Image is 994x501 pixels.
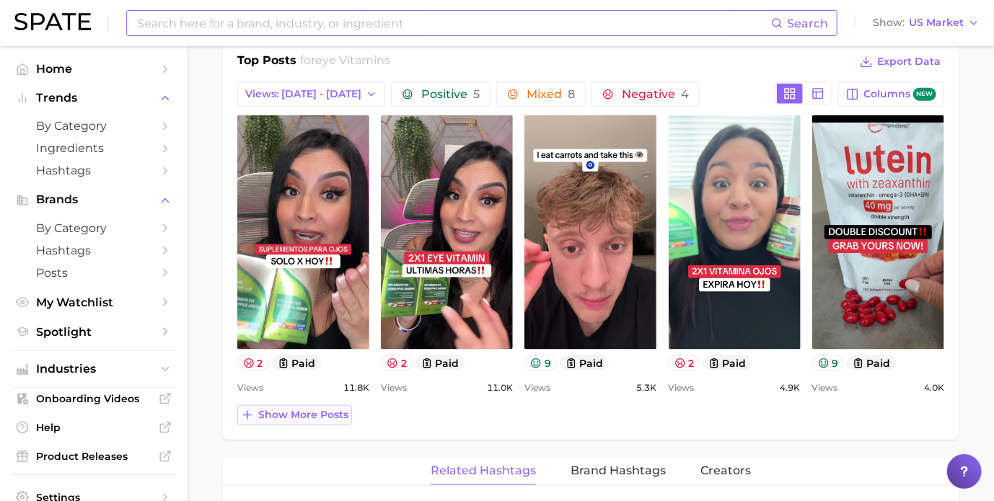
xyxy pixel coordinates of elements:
span: Help [36,421,151,434]
span: Hashtags [36,244,151,257]
button: 9 [524,355,557,371]
button: 9 [812,355,845,371]
button: Export Data [856,52,944,72]
a: by Category [12,217,176,239]
span: 8 [568,87,575,101]
span: Creators [700,464,751,477]
h1: Top Posts [237,52,296,74]
span: US Market [909,19,964,27]
span: Columns [863,88,936,102]
button: 2 [669,355,700,371]
button: Columnsnew [838,82,944,107]
span: Negative [622,89,689,100]
span: Industries [36,363,151,376]
span: Positive [421,89,480,100]
a: Help [12,417,176,438]
button: Show more posts [237,405,352,425]
span: Brand Hashtags [571,464,666,477]
span: My Watchlist [36,296,151,309]
span: 4.9k [780,379,801,396]
a: Ingredients [12,137,176,159]
button: 2 [381,355,413,371]
button: paid [703,355,752,371]
span: Onboarding Videos [36,392,151,405]
button: 2 [237,355,269,371]
button: paid [847,355,897,371]
span: Ingredients [36,141,151,155]
button: paid [415,355,465,371]
span: Views: [DATE] - [DATE] [245,88,361,100]
img: SPATE [14,13,91,30]
span: Views [812,379,838,396]
span: 4 [681,87,689,101]
span: 5 [473,87,480,101]
span: 4.0k [924,379,944,396]
button: Industries [12,358,176,380]
a: Hashtags [12,159,176,182]
span: Views [237,379,263,396]
span: Views [381,379,407,396]
span: Product Releases [36,450,151,463]
span: by Category [36,119,151,133]
button: ShowUS Market [869,14,983,32]
span: Hashtags [36,164,151,177]
a: Spotlight [12,321,176,343]
a: My Watchlist [12,291,176,314]
span: Brands [36,193,151,206]
span: eye vitamins [316,53,391,67]
span: Views [524,379,550,396]
span: Mixed [527,89,575,100]
button: Views: [DATE] - [DATE] [237,82,385,107]
a: Product Releases [12,445,176,467]
span: 5.3k [637,379,657,396]
span: Show [873,19,905,27]
span: Views [669,379,695,396]
span: Posts [36,266,151,280]
span: by Category [36,221,151,235]
a: Home [12,58,176,80]
span: Spotlight [36,325,151,339]
button: Trends [12,87,176,109]
span: 11.0k [487,379,513,396]
button: paid [560,355,610,371]
a: Onboarding Videos [12,388,176,409]
span: Related Hashtags [431,464,536,477]
span: Search [787,17,828,30]
a: Posts [12,262,176,284]
span: 11.8k [343,379,369,396]
h2: for [301,52,391,74]
a: by Category [12,115,176,137]
span: Trends [36,92,151,105]
button: Brands [12,189,176,210]
input: Search here for a brand, industry, or ingredient [136,11,771,35]
span: new [913,88,936,102]
span: Show more posts [258,409,348,421]
span: Export Data [877,56,941,68]
a: Hashtags [12,239,176,262]
span: Home [36,62,151,76]
button: paid [272,355,322,371]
